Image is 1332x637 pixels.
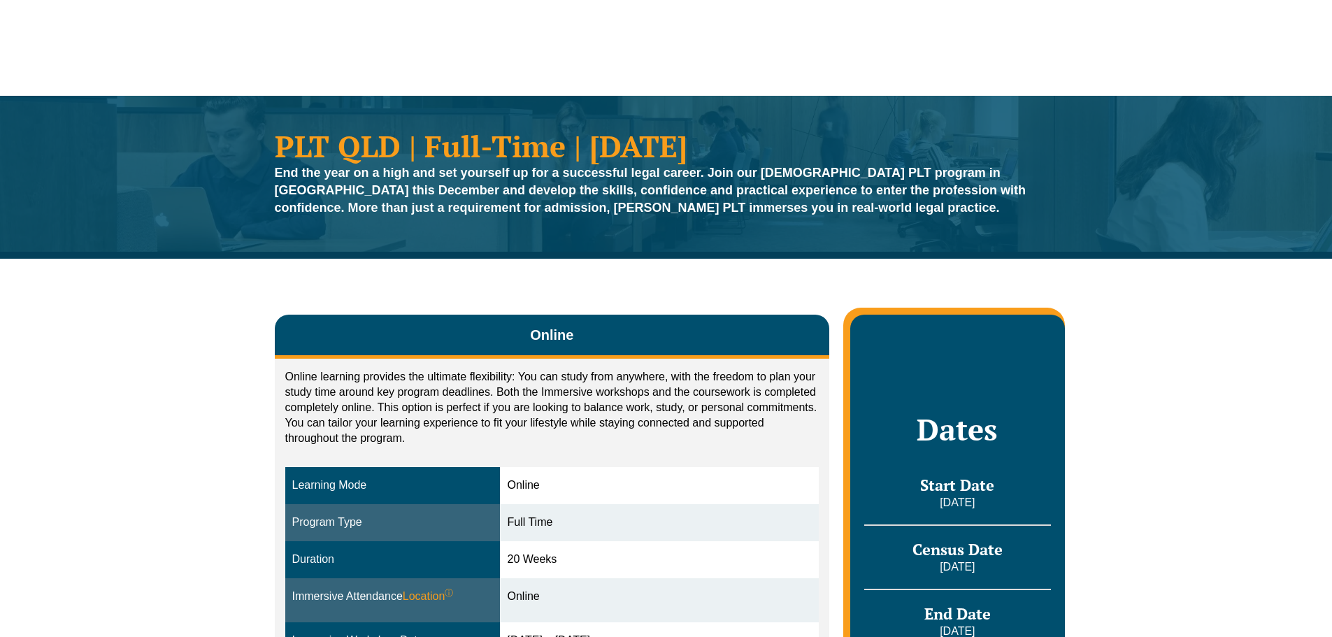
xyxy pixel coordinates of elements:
[285,369,819,446] p: Online learning provides the ultimate flexibility: You can study from anywhere, with the freedom ...
[445,588,453,598] sup: ⓘ
[530,325,573,345] span: Online
[292,515,494,531] div: Program Type
[924,603,991,624] span: End Date
[864,495,1050,510] p: [DATE]
[864,412,1050,447] h2: Dates
[507,478,812,494] div: Online
[292,589,494,605] div: Immersive Attendance
[507,589,812,605] div: Online
[275,166,1026,215] strong: End the year on a high and set yourself up for a successful legal career. Join our [DEMOGRAPHIC_D...
[275,131,1058,161] h1: PLT QLD | Full-Time | [DATE]
[912,539,1003,559] span: Census Date
[864,559,1050,575] p: [DATE]
[292,478,494,494] div: Learning Mode
[292,552,494,568] div: Duration
[403,589,454,605] span: Location
[507,552,812,568] div: 20 Weeks
[507,515,812,531] div: Full Time
[920,475,994,495] span: Start Date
